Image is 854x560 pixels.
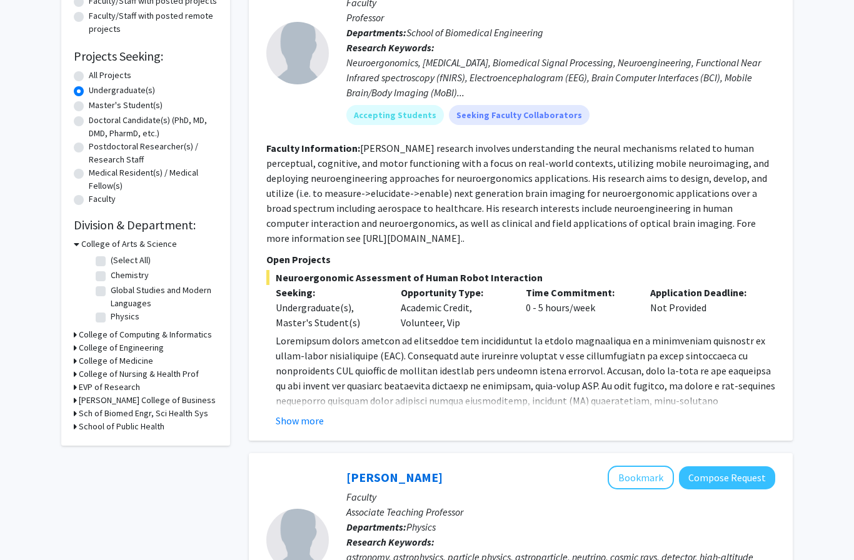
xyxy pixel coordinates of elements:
[79,354,153,367] h3: College of Medicine
[346,469,443,485] a: [PERSON_NAME]
[276,333,775,513] p: Loremipsum dolors ametcon ad elitseddoe tem incididuntut la etdolo magnaaliqua en a minimveniam q...
[346,41,435,54] b: Research Keywords:
[89,140,218,166] label: Postdoctoral Researcher(s) / Research Staff
[346,26,406,39] b: Departments:
[89,99,163,112] label: Master's Student(s)
[74,49,218,64] h2: Projects Seeking:
[266,252,775,267] p: Open Projects
[608,466,674,489] button: Add Christina Love to Bookmarks
[89,114,218,140] label: Doctoral Candidate(s) (PhD, MD, DMD, PharmD, etc.)
[79,328,212,341] h3: College of Computing & Informatics
[276,285,382,300] p: Seeking:
[641,285,766,330] div: Not Provided
[79,394,216,407] h3: [PERSON_NAME] College of Business
[111,284,214,310] label: Global Studies and Modern Languages
[89,166,218,192] label: Medical Resident(s) / Medical Fellow(s)
[9,504,53,551] iframe: Chat
[89,69,131,82] label: All Projects
[346,489,775,504] p: Faculty
[346,504,775,519] p: Associate Teaching Professor
[74,217,218,232] h2: Division & Department:
[79,367,199,381] h3: College of Nursing & Health Prof
[276,300,382,330] div: Undergraduate(s), Master's Student(s)
[79,381,140,394] h3: EVP of Research
[391,285,516,330] div: Academic Credit, Volunteer, Vip
[266,142,360,154] b: Faculty Information:
[346,10,775,25] p: Professor
[346,521,406,533] b: Departments:
[346,536,435,548] b: Research Keywords:
[79,420,164,433] h3: School of Public Health
[650,285,756,300] p: Application Deadline:
[266,142,769,244] fg-read-more: [PERSON_NAME] research involves understanding the neural mechanisms related to human perceptual, ...
[516,285,641,330] div: 0 - 5 hours/week
[111,310,139,323] label: Physics
[79,341,164,354] h3: College of Engineering
[79,407,208,420] h3: Sch of Biomed Engr, Sci Health Sys
[406,521,436,533] span: Physics
[276,413,324,428] button: Show more
[406,26,543,39] span: School of Biomedical Engineering
[449,105,590,125] mat-chip: Seeking Faculty Collaborators
[526,285,632,300] p: Time Commitment:
[346,55,775,100] div: Neuroergonomics, [MEDICAL_DATA], Biomedical Signal Processing, Neuroengineering, Functional Near ...
[266,270,775,285] span: Neuroergonomic Assessment of Human Robot Interaction
[679,466,775,489] button: Compose Request to Christina Love
[346,105,444,125] mat-chip: Accepting Students
[111,254,151,267] label: (Select All)
[89,9,218,36] label: Faculty/Staff with posted remote projects
[89,192,116,206] label: Faculty
[81,237,177,251] h3: College of Arts & Science
[401,285,507,300] p: Opportunity Type:
[89,84,155,97] label: Undergraduate(s)
[111,269,149,282] label: Chemistry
